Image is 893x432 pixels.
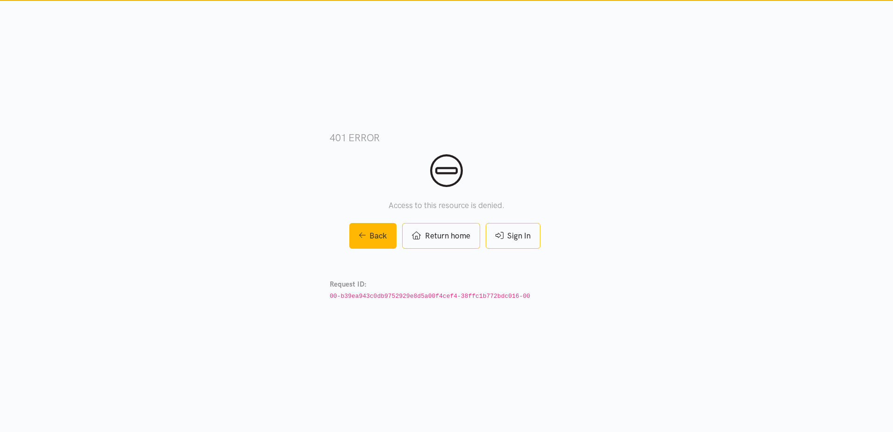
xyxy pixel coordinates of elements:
[330,280,367,288] strong: Request ID:
[330,199,563,212] p: Access to this resource is denied.
[402,223,480,249] a: Return home
[330,131,563,144] h3: 401 error
[349,223,397,249] a: Back
[330,293,530,300] code: 00-b39ea943c0db9752929e8d5a00f4cef4-38ffc1b772bdc016-00
[486,223,540,249] a: Sign In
